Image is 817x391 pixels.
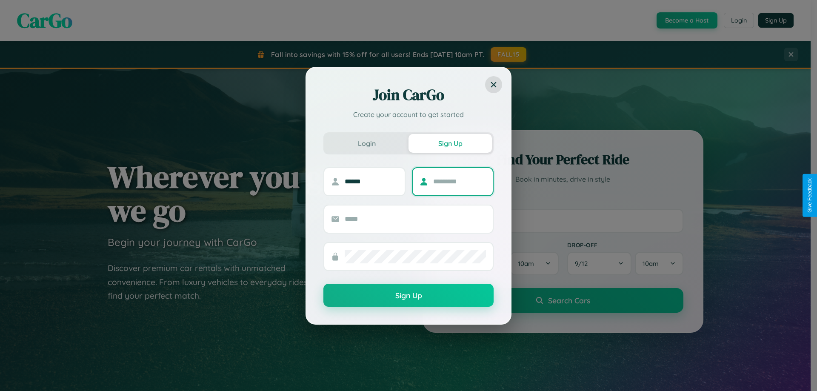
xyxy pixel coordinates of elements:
[807,178,813,213] div: Give Feedback
[323,284,494,307] button: Sign Up
[323,109,494,120] p: Create your account to get started
[408,134,492,153] button: Sign Up
[325,134,408,153] button: Login
[323,85,494,105] h2: Join CarGo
